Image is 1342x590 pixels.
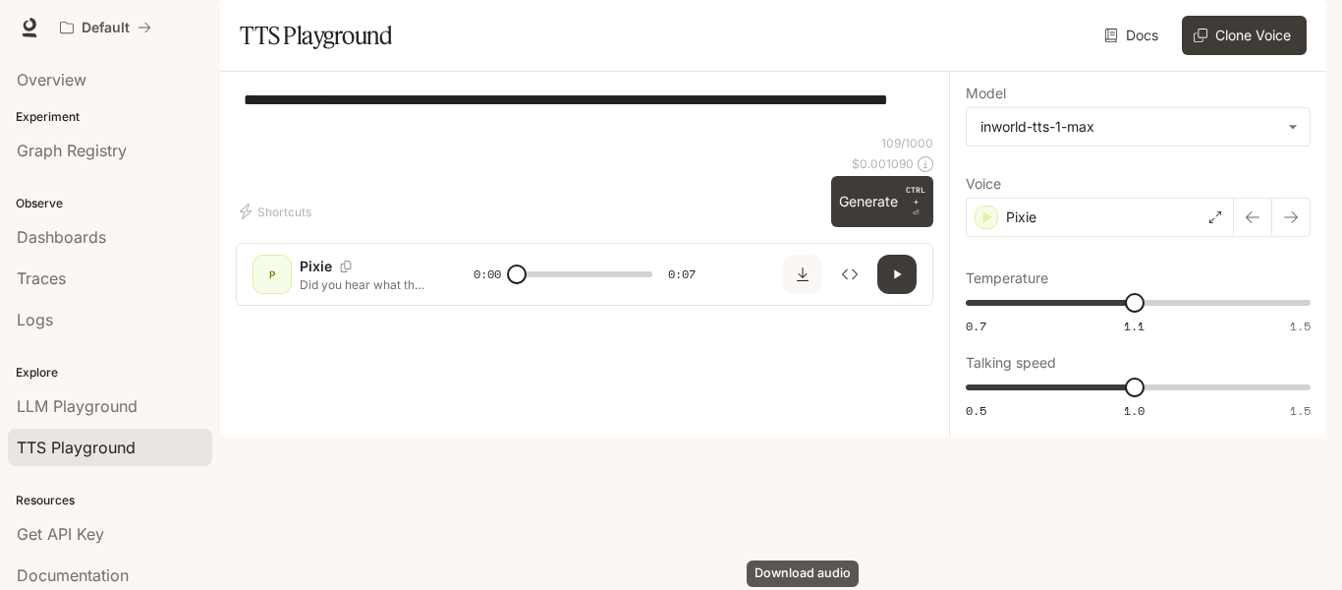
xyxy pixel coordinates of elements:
[830,255,869,294] button: Inspect
[1100,16,1166,55] a: Docs
[1124,402,1145,419] span: 1.0
[1290,318,1311,334] span: 1.5
[240,16,392,55] h1: TTS Playground
[1182,16,1307,55] button: Clone Voice
[747,560,859,587] div: Download audio
[966,356,1056,370] p: Talking speed
[906,184,925,207] p: CTRL +
[852,155,914,172] p: $ 0.001090
[668,265,696,284] span: 0:07
[82,20,130,36] p: Default
[1006,207,1036,227] p: Pixie
[980,117,1278,137] div: inworld-tts-1-max
[332,261,360,272] button: Copy Voice ID
[474,265,501,284] span: 0:00
[966,318,986,334] span: 0.7
[831,176,933,227] button: GenerateCTRL +⏎
[1124,318,1145,334] span: 1.1
[1290,402,1311,419] span: 1.5
[967,108,1310,146] div: inworld-tts-1-max
[300,257,332,276] p: Pixie
[236,196,319,227] button: Shortcuts
[783,255,822,294] button: Download audio
[966,271,1048,285] p: Temperature
[906,184,925,219] p: ⏎
[881,135,933,151] p: 109 / 1000
[966,402,986,419] span: 0.5
[966,177,1001,191] p: Voice
[300,276,426,293] p: Did you hear what the principal said? Yeah, whatever, he’s just talking to himself. [DATE] is our...
[966,87,1006,100] p: Model
[51,8,160,47] button: All workspaces
[256,259,288,290] div: P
